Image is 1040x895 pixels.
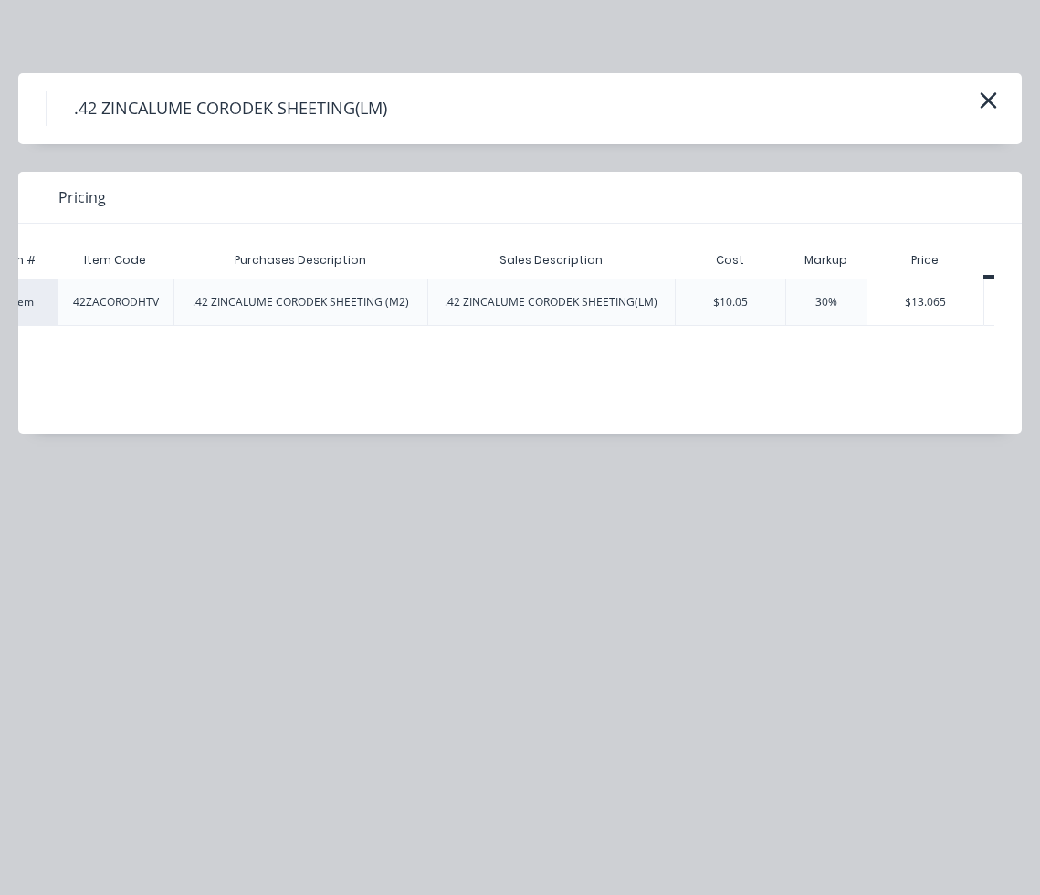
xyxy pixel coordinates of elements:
[445,294,657,311] div: .42 ZINCALUME CORODEK SHEETING(LM)
[713,294,748,311] div: $10.05
[785,242,867,279] div: Markup
[867,242,983,279] div: Price
[675,242,786,279] div: Cost
[815,294,837,311] div: 30%
[69,237,161,283] div: Item Code
[73,294,159,311] div: 42ZACORODHTV
[220,237,381,283] div: Purchases Description
[46,91,415,126] h4: .42 ZINCALUME CORODEK SHEETING(LM)
[485,237,617,283] div: Sales Description
[193,294,409,311] div: .42 ZINCALUME CORODEK SHEETING (M2)
[867,279,983,325] div: $13.065
[58,186,106,208] span: Pricing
